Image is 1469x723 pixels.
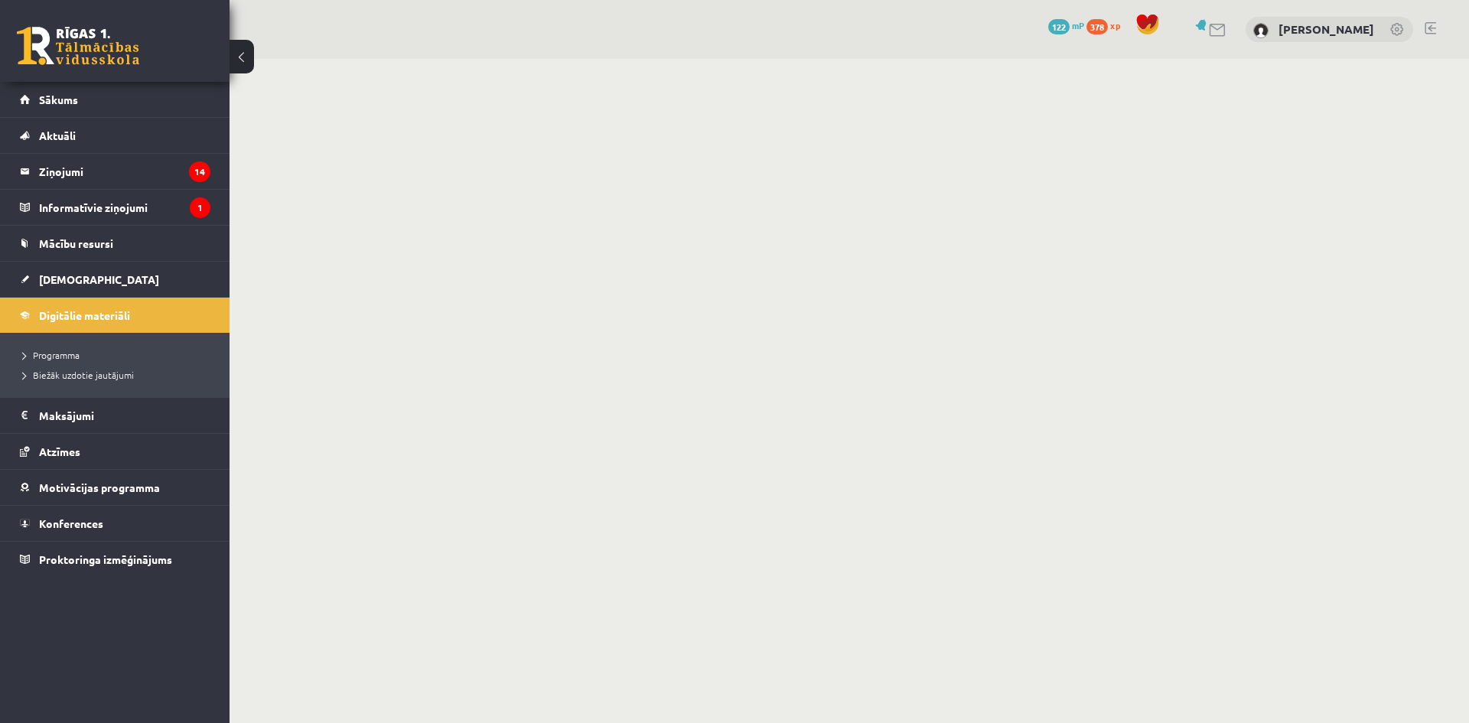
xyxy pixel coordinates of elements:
[39,154,210,189] legend: Ziņojumi
[39,516,103,530] span: Konferences
[1110,19,1120,31] span: xp
[20,470,210,505] a: Motivācijas programma
[39,190,210,225] legend: Informatīvie ziņojumi
[39,445,80,458] span: Atzīmes
[190,197,210,218] i: 1
[20,398,210,433] a: Maksājumi
[1253,23,1269,38] img: Edgars Kleinbergs
[17,27,139,65] a: Rīgas 1. Tālmācības vidusskola
[23,349,80,361] span: Programma
[39,236,113,250] span: Mācību resursi
[39,480,160,494] span: Motivācijas programma
[39,398,210,433] legend: Maksājumi
[20,542,210,577] a: Proktoringa izmēģinājums
[23,369,134,381] span: Biežāk uzdotie jautājumi
[20,118,210,153] a: Aktuāli
[20,298,210,333] a: Digitālie materiāli
[23,348,214,362] a: Programma
[1086,19,1108,34] span: 378
[20,226,210,261] a: Mācību resursi
[1072,19,1084,31] span: mP
[20,82,210,117] a: Sākums
[39,129,76,142] span: Aktuāli
[39,552,172,566] span: Proktoringa izmēģinājums
[39,272,159,286] span: [DEMOGRAPHIC_DATA]
[1048,19,1084,31] a: 122 mP
[39,93,78,106] span: Sākums
[20,190,210,225] a: Informatīvie ziņojumi1
[1278,21,1374,37] a: [PERSON_NAME]
[39,308,130,322] span: Digitālie materiāli
[20,506,210,541] a: Konferences
[20,154,210,189] a: Ziņojumi14
[23,368,214,382] a: Biežāk uzdotie jautājumi
[189,161,210,182] i: 14
[20,434,210,469] a: Atzīmes
[1048,19,1070,34] span: 122
[1086,19,1128,31] a: 378 xp
[20,262,210,297] a: [DEMOGRAPHIC_DATA]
